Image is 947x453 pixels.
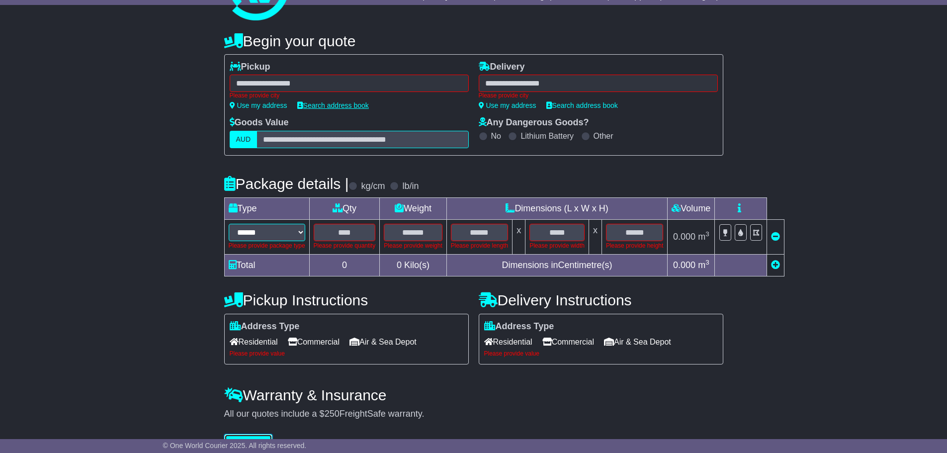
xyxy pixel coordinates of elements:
td: Weight [380,197,446,219]
td: Type [224,197,309,219]
div: Please provide value [230,350,463,357]
span: 0 [397,260,402,270]
label: Lithium Battery [520,131,574,141]
button: Get Quotes [224,434,273,452]
div: Please provide city [230,92,469,99]
label: kg/cm [361,181,385,192]
label: Address Type [230,321,300,332]
td: x [589,219,602,254]
td: Total [224,254,309,276]
td: Dimensions in Centimetre(s) [446,254,668,276]
div: Please provide quantity [314,241,376,250]
td: Dimensions (L x W x H) [446,197,668,219]
span: Commercial [288,334,340,350]
td: x [513,219,525,254]
h4: Warranty & Insurance [224,387,723,403]
span: Residential [484,334,532,350]
span: © One World Courier 2025. All rights reserved. [163,442,307,450]
label: lb/in [402,181,419,192]
sup: 3 [705,259,709,266]
div: Please provide value [484,350,718,357]
span: m [698,260,709,270]
div: All our quotes include a $ FreightSafe warranty. [224,409,723,420]
label: Any Dangerous Goods? [479,117,589,128]
span: Commercial [542,334,594,350]
div: Please provide package type [229,241,305,250]
td: Volume [668,197,715,219]
label: AUD [230,131,258,148]
label: No [491,131,501,141]
label: Address Type [484,321,554,332]
div: Please provide city [479,92,718,99]
td: Kilo(s) [380,254,446,276]
h4: Pickup Instructions [224,292,469,308]
a: Add new item [771,260,780,270]
h4: Begin your quote [224,33,723,49]
span: Air & Sea Depot [349,334,417,350]
div: Please provide height [606,241,663,250]
span: 0.000 [673,232,695,242]
span: m [698,232,709,242]
span: 0.000 [673,260,695,270]
label: Other [594,131,613,141]
h4: Package details | [224,176,349,192]
label: Goods Value [230,117,289,128]
label: Delivery [479,62,525,73]
div: Please provide weight [384,241,442,250]
div: Please provide width [529,241,585,250]
span: Air & Sea Depot [604,334,671,350]
span: 250 [325,409,340,419]
span: Residential [230,334,278,350]
sup: 3 [705,230,709,238]
a: Use my address [479,101,536,109]
td: 0 [309,254,380,276]
a: Remove this item [771,232,780,242]
label: Pickup [230,62,270,73]
a: Search address book [297,101,369,109]
a: Use my address [230,101,287,109]
h4: Delivery Instructions [479,292,723,308]
td: Qty [309,197,380,219]
div: Please provide length [451,241,508,250]
a: Search address book [546,101,618,109]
